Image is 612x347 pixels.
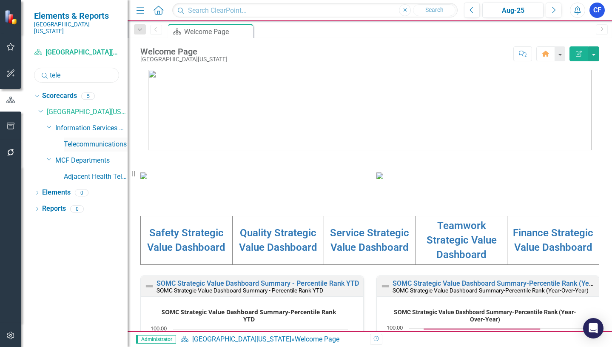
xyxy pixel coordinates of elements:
[34,11,119,21] span: Elements & Reports
[55,123,128,133] a: Information Services Team
[81,92,95,100] div: 5
[239,227,317,253] a: Quality Strategic Value Dashboard
[140,47,228,56] div: Welcome Page
[75,189,88,196] div: 0
[140,56,228,63] div: [GEOGRAPHIC_DATA][US_STATE]
[147,227,225,253] a: Safety Strategic Value Dashboard
[34,21,119,35] small: [GEOGRAPHIC_DATA][US_STATE]
[70,205,84,212] div: 0
[42,91,77,101] a: Scorecards
[427,220,497,261] a: Teamwork Strategic Value Dashboard
[157,287,323,294] small: SOMC Strategic Value Dashboard Summary - Percentile Rank YTD
[42,188,71,198] a: Elements
[47,107,128,117] a: [GEOGRAPHIC_DATA][US_STATE]
[482,3,544,18] button: Aug-25
[64,172,128,182] a: Adjacent Health Tele-Neurology (Contracted Service)
[387,324,403,331] text: 100.00
[34,68,119,83] input: Search Below...
[64,140,128,149] a: Telecommunications
[172,3,458,18] input: Search ClearPoint...
[413,4,455,16] button: Search
[376,172,383,179] img: download%20somc%20strategic%20values%20v2.png
[140,172,147,179] img: download%20somc%20mission%20vision.png
[380,281,390,291] img: Not Defined
[393,309,576,323] text: SOMC Strategic Value Dashboard Summary-Percentile Rank (Year- Over-Year)
[425,6,444,13] span: Search
[136,335,176,344] span: Administrator
[34,48,119,57] a: [GEOGRAPHIC_DATA][US_STATE]
[583,318,603,338] div: Open Intercom Messenger
[422,327,542,331] g: Goal, series 2 of 3. Line with 6 data points.
[144,281,154,291] img: Not Defined
[295,335,339,343] div: Welcome Page
[151,324,167,332] text: 100.00
[192,335,291,343] a: [GEOGRAPHIC_DATA][US_STATE]
[148,70,592,150] img: download%20somc%20logo%20v2.png
[330,227,409,253] a: Service Strategic Value Dashboard
[157,279,359,287] a: SOMC Strategic Value Dashboard Summary - Percentile Rank YTD
[162,308,336,323] text: SOMC Strategic Value Dashboard Summary-Percentile Rank YTD
[393,287,589,294] small: SOMC Strategic Value Dashboard Summary-Percentile Rank (Year-Over-Year)
[42,204,66,214] a: Reports
[184,26,251,37] div: Welcome Page
[485,6,541,16] div: Aug-25
[4,9,19,24] img: ClearPoint Strategy
[513,227,593,253] a: Finance Strategic Value Dashboard
[55,156,128,166] a: MCF Departments
[180,335,364,344] div: »
[589,3,605,18] button: CF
